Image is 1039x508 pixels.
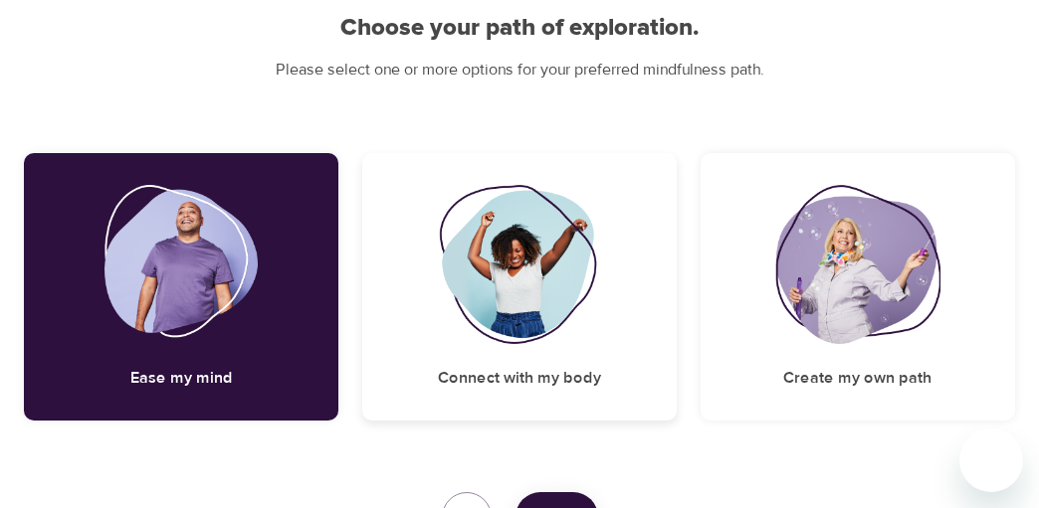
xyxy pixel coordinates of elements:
h5: Create my own path [783,368,932,389]
img: Connect with my body [439,185,600,344]
h5: Ease my mind [130,368,233,389]
iframe: Button to launch messaging window [959,428,1023,492]
img: Ease my mind [104,185,259,344]
p: Please select one or more options for your preferred mindfulness path. [24,59,1015,82]
img: Create my own path [775,185,940,344]
div: Connect with my bodyConnect with my body [362,153,677,421]
div: Create my own pathCreate my own path [701,153,1015,421]
h2: Choose your path of exploration. [24,14,1015,43]
div: Ease my mindEase my mind [24,153,338,421]
h5: Connect with my body [438,368,601,389]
